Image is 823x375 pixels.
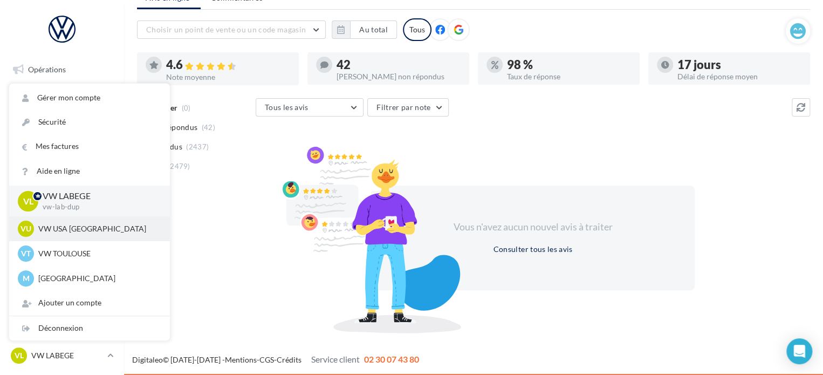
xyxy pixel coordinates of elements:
span: © [DATE]-[DATE] - - - [132,355,419,364]
button: Au total [332,21,397,39]
a: Gérer mon compte [9,86,170,110]
a: Boîte de réception [6,85,118,108]
div: Déconnexion [9,316,170,340]
button: Au total [350,21,397,39]
a: Médiathèque [6,193,118,216]
button: Filtrer par note [367,98,449,117]
div: Vous n'avez aucun nouvel avis à traiter [440,220,626,234]
a: Visibilité en ligne [6,113,118,135]
span: Opérations [28,65,66,74]
span: Service client [311,354,360,364]
span: Non répondus [147,122,197,133]
a: CGS [259,355,274,364]
span: (42) [202,123,215,132]
span: Tous les avis [265,103,308,112]
a: Aide en ligne [9,159,170,183]
a: Mes factures [9,134,170,159]
div: 4.6 [166,59,290,71]
p: vw-lab-dup [43,202,153,212]
div: Délai de réponse moyen [677,73,801,80]
span: (2479) [168,162,190,171]
p: [GEOGRAPHIC_DATA] [38,273,157,284]
a: Opérations [6,58,118,81]
a: Mentions [225,355,257,364]
button: Consulter tous les avis [489,243,577,256]
a: Campagnes [6,140,118,162]
a: Digitaleo [132,355,163,364]
span: M [23,273,30,284]
span: VL [23,195,33,207]
div: Open Intercom Messenger [786,338,812,364]
span: VL [15,350,24,361]
span: 02 30 07 43 80 [364,354,419,364]
span: VT [21,248,31,259]
button: Choisir un point de vente ou un code magasin [137,21,326,39]
a: PLV et print personnalisable [6,247,118,279]
a: Sécurité [9,110,170,134]
a: VL VW LABEGE [9,345,115,366]
div: Ajouter un compte [9,291,170,315]
div: 42 [337,59,461,71]
div: 17 jours [677,59,801,71]
span: (2437) [186,142,209,151]
span: Choisir un point de vente ou un code magasin [146,25,306,34]
a: Calendrier [6,220,118,243]
span: VU [20,223,31,234]
p: VW TOULOUSE [38,248,157,259]
div: Tous [403,18,431,41]
p: VW LABEGE [43,190,153,202]
div: Taux de réponse [507,73,631,80]
div: Note moyenne [166,73,290,81]
button: Tous les avis [256,98,364,117]
a: Campagnes DataOnDemand [6,283,118,315]
div: [PERSON_NAME] non répondus [337,73,461,80]
div: 98 % [507,59,631,71]
p: VW LABEGE [31,350,103,361]
a: Crédits [277,355,301,364]
p: VW USA [GEOGRAPHIC_DATA] [38,223,157,234]
a: Contacts [6,167,118,189]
